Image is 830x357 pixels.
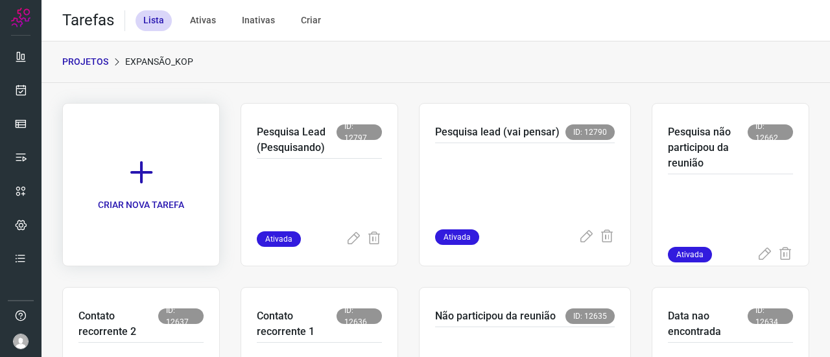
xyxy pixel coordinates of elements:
[337,124,382,140] span: ID: 12797
[257,124,337,155] p: Pesquisa Lead (Pesquisando)
[668,124,748,171] p: Pesquisa não participou da reunião
[435,124,560,140] p: Pesquisa lead (vai pensar)
[435,308,556,324] p: Não participou da reunião
[158,308,204,324] span: ID: 12637
[565,124,615,140] span: ID: 12790
[234,10,283,31] div: Inativas
[136,10,172,31] div: Lista
[748,124,793,140] span: ID: 12662
[337,308,382,324] span: ID: 12636
[78,308,158,340] p: Contato recorrente 2
[125,55,193,69] p: Expansão_Kop
[565,308,615,324] span: ID: 12635
[257,231,301,247] span: Ativada
[668,308,748,340] p: Data nao encontrada
[293,10,329,31] div: Criar
[668,247,712,262] span: Ativada
[748,308,793,324] span: ID: 12634
[62,55,108,69] p: PROJETOS
[62,11,114,30] h2: Tarefas
[257,308,337,340] p: Contato recorrente 1
[11,8,30,27] img: Logo
[182,10,224,31] div: Ativas
[435,229,479,245] span: Ativada
[62,103,220,266] a: CRIAR NOVA TAREFA
[98,198,184,212] p: CRIAR NOVA TAREFA
[13,334,29,349] img: avatar-user-boy.jpg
